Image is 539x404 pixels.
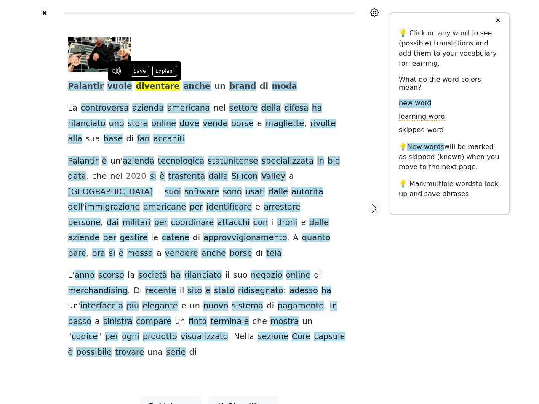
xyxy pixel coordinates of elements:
[165,248,198,259] span: vendere
[407,143,444,151] span: New words
[189,347,197,358] span: di
[399,112,445,121] span: learning word
[399,99,431,108] span: new word
[159,187,161,197] span: I
[107,81,132,92] span: vuole
[314,270,321,281] span: di
[321,286,331,296] span: ha
[98,270,124,281] span: scorso
[78,301,80,311] span: '
[157,248,162,259] span: a
[133,286,142,296] span: Di
[312,103,322,114] span: ha
[153,134,185,144] span: accaniti
[293,233,299,243] span: A
[257,119,262,129] span: e
[187,286,202,296] span: sito
[314,332,345,342] span: capsule
[399,28,500,69] p: 💡 Click on any word to see (possible) translations and add them to your vocabulary for learning.
[166,347,186,358] span: serie
[107,218,119,228] span: dai
[81,103,129,114] span: controversa
[86,171,88,182] span: ,
[225,270,230,281] span: il
[190,301,200,311] span: un
[95,316,100,327] span: a
[229,248,252,259] span: borse
[86,248,88,259] span: ,
[110,171,122,182] span: nel
[68,248,86,259] span: pare
[132,103,164,114] span: azienda
[68,187,153,197] span: [GEOGRAPHIC_DATA]
[68,202,83,213] span: dell
[137,134,150,144] span: fan
[253,218,267,228] span: con
[102,156,107,167] span: è
[272,81,297,92] span: moda
[258,332,288,342] span: sezione
[231,119,254,129] span: borse
[119,248,124,259] span: è
[399,179,500,199] p: 💡 Mark to look up and save phrases.
[206,202,252,213] span: identificare
[309,218,328,228] span: dalle
[261,103,280,114] span: della
[80,301,123,311] span: interfaccia
[68,286,128,296] span: merchandising
[310,119,336,129] span: rivolte
[184,187,219,197] span: software
[145,286,176,296] span: recente
[41,7,48,20] a: ✖
[399,142,500,172] p: 💡 will be marked as skipped (known) when you move to the next page.
[110,156,120,167] span: un
[205,286,211,296] span: è
[217,218,250,228] span: attacchi
[324,301,326,311] span: .
[76,347,112,358] span: possibile
[152,119,176,129] span: online
[203,119,227,129] span: vende
[180,286,184,296] span: il
[101,218,103,228] span: ,
[115,347,144,358] span: trovare
[103,233,116,243] span: per
[153,187,155,197] span: .
[270,316,299,327] span: mostra
[68,103,77,114] span: La
[175,316,185,327] span: un
[223,187,242,197] span: sono
[168,171,205,182] span: trasferita
[284,103,309,114] span: difesa
[143,202,186,213] span: americane
[68,332,72,342] span: "
[233,270,248,281] span: suo
[147,347,163,358] span: una
[120,156,123,167] span: '
[252,316,267,327] span: che
[128,270,135,281] span: la
[286,270,311,281] span: online
[136,316,171,327] span: compare
[426,180,476,188] span: multiple words
[282,248,284,259] span: .
[92,248,105,259] span: ora
[189,316,207,327] span: finto
[162,233,189,243] span: catene
[138,270,167,281] span: società
[68,156,98,167] span: Palantir
[289,286,318,296] span: adesso
[203,301,228,311] span: nuovo
[301,218,306,228] span: e
[213,103,226,114] span: nel
[265,119,304,129] span: magliette
[83,202,85,213] span: '
[184,270,221,281] span: rilanciato
[255,202,260,213] span: e
[229,103,258,114] span: settore
[120,233,147,243] span: gestire
[260,81,268,92] span: di
[75,270,95,281] span: anno
[92,171,107,182] span: che
[328,156,340,167] span: big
